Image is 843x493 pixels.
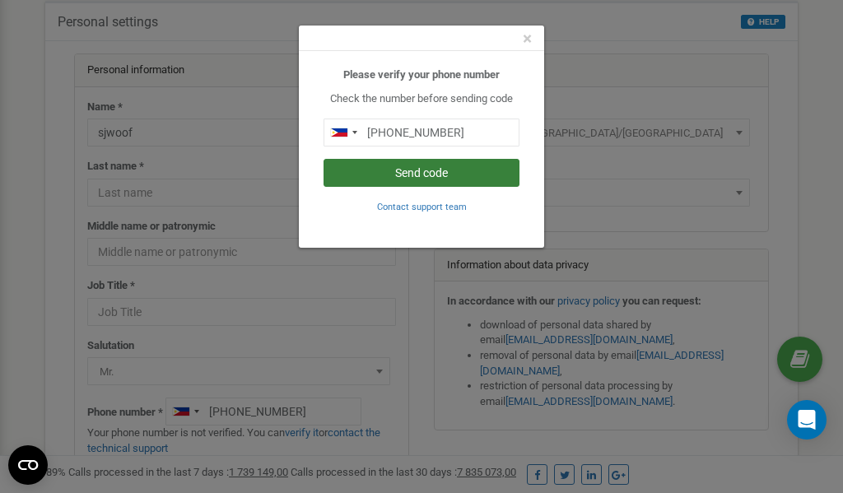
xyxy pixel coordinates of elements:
p: Check the number before sending code [324,91,519,107]
b: Please verify your phone number [343,68,500,81]
button: Close [523,30,532,48]
button: Open CMP widget [8,445,48,485]
a: Contact support team [377,200,467,212]
button: Send code [324,159,519,187]
small: Contact support team [377,202,467,212]
span: × [523,29,532,49]
input: 0905 123 4567 [324,119,519,147]
div: Open Intercom Messenger [787,400,827,440]
div: Telephone country code [324,119,362,146]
